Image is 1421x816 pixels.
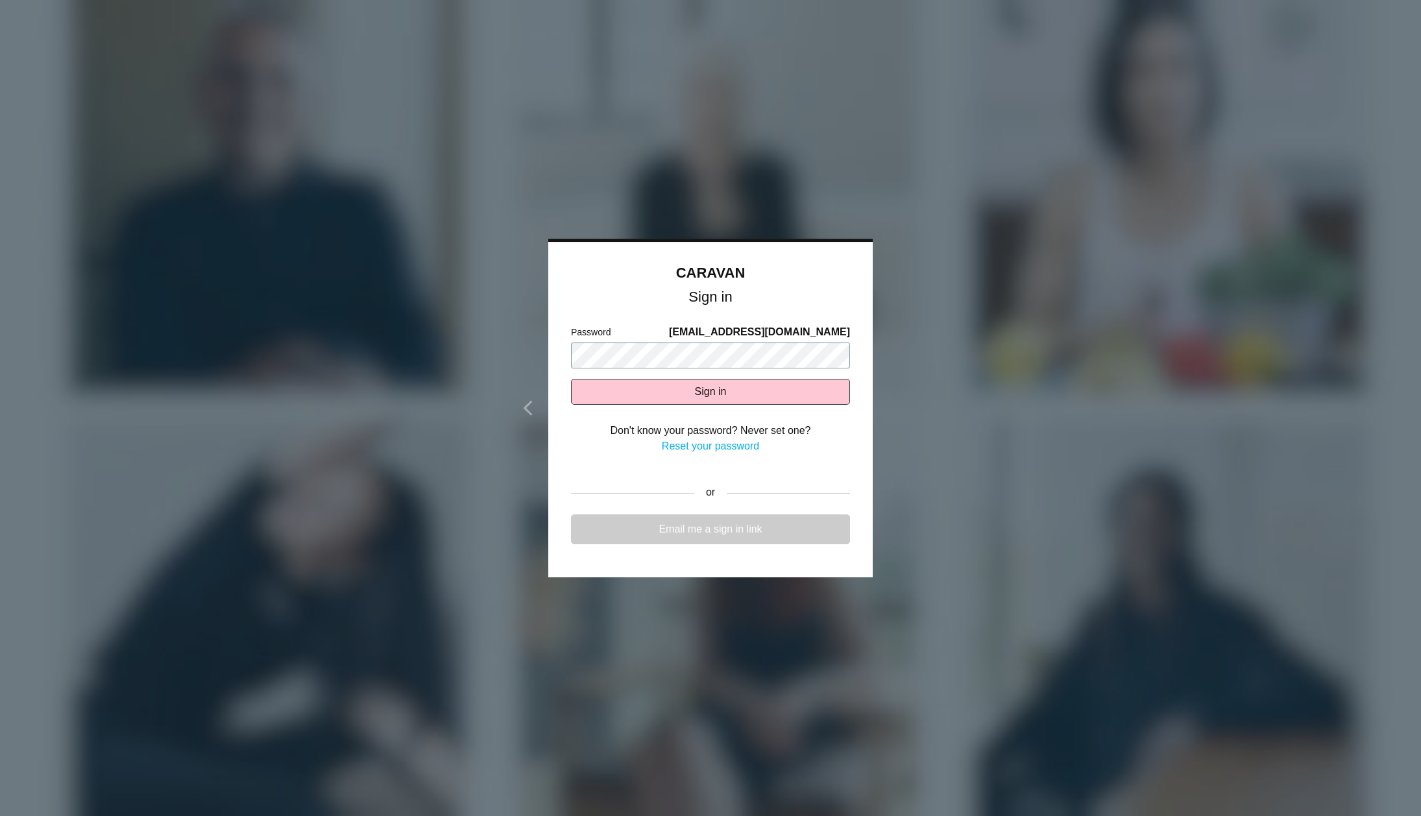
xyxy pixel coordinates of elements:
[571,291,850,303] h1: Sign in
[571,379,850,405] button: Sign in
[571,326,611,339] label: Password
[676,265,746,281] a: CARAVAN
[694,477,727,509] div: or
[669,324,850,340] span: [EMAIL_ADDRESS][DOMAIN_NAME]
[571,514,850,544] a: Email me a sign in link
[662,440,759,451] a: Reset your password
[571,423,850,438] div: Don't know your password? Never set one?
